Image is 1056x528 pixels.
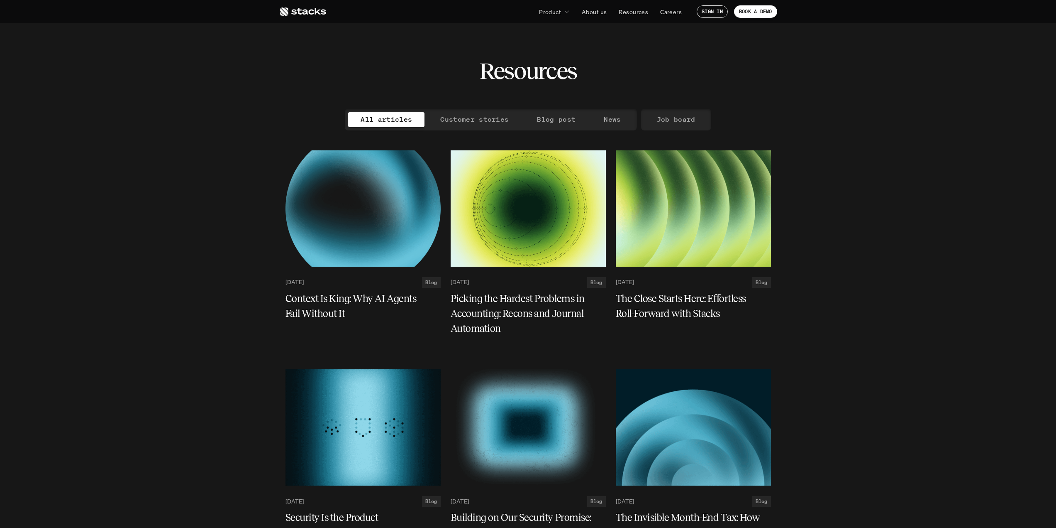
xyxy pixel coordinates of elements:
[285,279,304,286] p: [DATE]
[644,112,708,127] a: Job board
[524,112,588,127] a: Blog post
[702,9,723,15] p: SIGN IN
[451,498,469,505] p: [DATE]
[285,510,431,525] h5: Security Is the Product
[451,277,606,288] a: [DATE]Blog
[604,113,621,125] p: News
[616,291,771,321] a: The Close Starts Here: Effortless Roll-Forward with Stacks
[577,4,612,19] a: About us
[451,291,596,336] h5: Picking the Hardest Problems in Accounting: Recons and Journal Automation
[739,9,772,15] p: BOOK A DEMO
[697,5,728,18] a: SIGN IN
[451,291,606,336] a: Picking the Hardest Problems in Accounting: Recons and Journal Automation
[285,291,441,321] a: Context Is King: Why AI Agents Fail Without It
[451,279,469,286] p: [DATE]
[619,7,648,16] p: Resources
[655,4,687,19] a: Careers
[657,113,695,125] p: Job board
[285,510,441,525] a: Security Is the Product
[616,277,771,288] a: [DATE]Blog
[590,280,602,285] h2: Blog
[582,7,607,16] p: About us
[425,280,437,285] h2: Blog
[479,58,577,84] h2: Resources
[285,277,441,288] a: [DATE]Blog
[440,113,509,125] p: Customer stories
[285,291,431,321] h5: Context Is King: Why AI Agents Fail Without It
[285,498,304,505] p: [DATE]
[660,7,682,16] p: Careers
[616,498,634,505] p: [DATE]
[756,280,768,285] h2: Blog
[616,279,634,286] p: [DATE]
[591,112,633,127] a: News
[616,496,771,507] a: [DATE]Blog
[428,112,521,127] a: Customer stories
[614,4,653,19] a: Resources
[539,7,561,16] p: Product
[348,112,424,127] a: All articles
[285,496,441,507] a: [DATE]Blog
[734,5,777,18] a: BOOK A DEMO
[537,113,576,125] p: Blog post
[425,499,437,504] h2: Blog
[451,496,606,507] a: [DATE]Blog
[616,291,761,321] h5: The Close Starts Here: Effortless Roll-Forward with Stacks
[590,499,602,504] h2: Blog
[361,113,412,125] p: All articles
[756,499,768,504] h2: Blog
